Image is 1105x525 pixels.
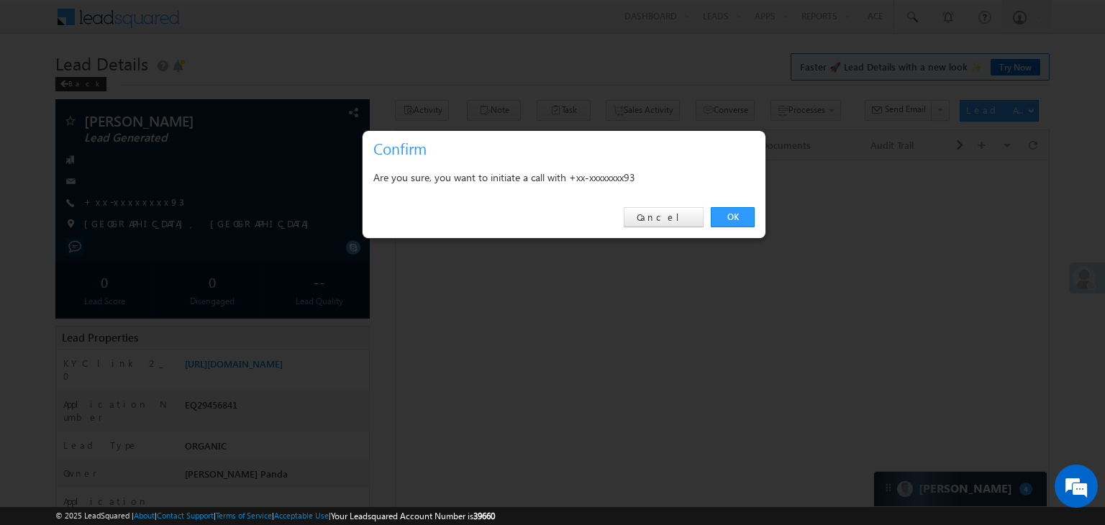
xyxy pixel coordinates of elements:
[216,511,272,520] a: Terms of Service
[55,509,495,523] span: © 2025 LeadSquared | | | | |
[624,207,704,227] a: Cancel
[331,511,495,521] span: Your Leadsquared Account Number is
[711,207,755,227] a: OK
[373,136,760,161] h3: Confirm
[134,511,155,520] a: About
[157,511,214,520] a: Contact Support
[473,511,495,521] span: 39660
[274,511,329,520] a: Acceptable Use
[373,168,755,186] div: Are you sure, you want to initiate a call with +xx-xxxxxxxx93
